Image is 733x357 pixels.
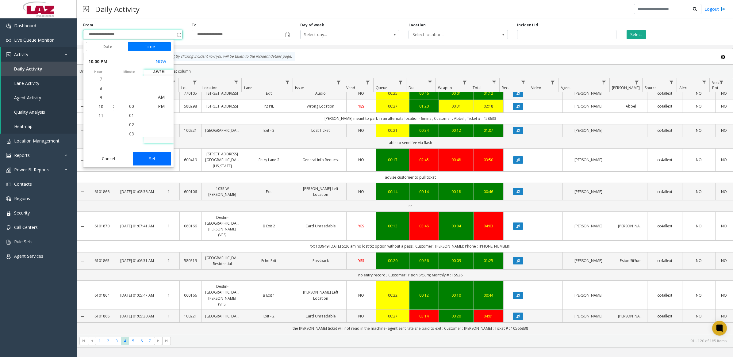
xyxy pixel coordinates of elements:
a: 00:12 [413,292,435,298]
a: 00:27 [380,313,405,319]
label: Incident Id [517,22,538,28]
a: Issue Filter Menu [334,78,343,86]
span: Agent Activity [14,95,41,101]
img: logout [720,6,725,12]
img: 'icon' [6,225,11,230]
span: Location [202,85,217,90]
a: Source Filter Menu [667,78,675,86]
a: cc4allext [651,313,678,319]
div: 00:31 [443,103,470,109]
a: NO [719,258,729,264]
a: [DATE] 01:07:41 AM [120,223,154,229]
a: cc4allext [651,157,678,163]
span: [PERSON_NAME] [612,85,640,90]
img: 'icon' [6,52,11,57]
a: Voice Bot Filter Menu [717,78,726,86]
a: P2 PIL [247,103,291,109]
span: Activity [14,51,28,57]
td: [PERSON_NAME] meant to park in an alternate location- 6mins ; Customer : Abbel ; Ticket # : 458633 [88,113,733,124]
a: NO [350,292,372,298]
a: 04:01 [478,313,500,319]
a: Lost Ticket [299,127,343,133]
span: Go to the first page [79,337,88,345]
a: Heatmap [1,119,77,134]
img: 'icon' [6,24,11,28]
span: Page 6 [137,337,146,345]
div: Drag a column header and drop it here to group by that column [77,66,733,77]
a: cc4allext [651,90,678,96]
span: Agent [561,85,571,90]
a: NO [686,258,712,264]
div: 00:20 [380,258,405,264]
a: NO [350,90,372,96]
span: 10:00 PM [88,57,107,66]
a: Agent Filter Menu [600,78,608,86]
a: 060166 [183,292,198,298]
a: [STREET_ADDRESS][GEOGRAPHIC_DATA][US_STATE] [205,151,239,169]
img: 'icon' [6,254,11,259]
a: 00:22 [380,292,405,298]
div: 00:12 [443,127,470,133]
a: 01:07 [478,127,500,133]
span: Dashboard [14,23,36,28]
a: NO [686,292,712,298]
span: Heatmap [14,123,33,129]
a: 04:03 [478,223,500,229]
a: 03:14 [413,313,435,319]
a: 6101864 [92,292,112,298]
span: 8 [100,85,102,91]
a: Daily Activity [1,62,77,76]
a: 00:14 [413,189,435,195]
a: 00:46 [478,189,500,195]
div: 02:45 [413,157,435,163]
a: Lane Filter Menu [283,78,291,86]
a: [GEOGRAPHIC_DATA] Residential [205,255,239,267]
label: To [192,22,197,28]
a: Exit [247,189,291,195]
button: Select now [153,56,169,67]
span: Toggle popup [175,30,182,39]
a: NO [350,127,372,133]
a: 00:01 [443,90,470,96]
span: Page 5 [129,337,137,345]
a: Queue Filter Menu [397,78,405,86]
a: Collapse Details [77,314,88,319]
a: NO [686,313,712,319]
a: Abbel [618,103,643,109]
a: Dur Filter Menu [426,78,434,86]
a: 1 [162,189,176,195]
span: Select location... [409,30,488,39]
a: 600419 [183,157,198,163]
button: Set [133,152,171,165]
a: B Exit 2 [247,223,291,229]
a: Location Filter Menu [232,78,240,86]
a: NO [350,157,372,163]
span: Page 7 [146,337,154,345]
div: 00:20 [443,313,470,319]
a: [PERSON_NAME] [566,103,610,109]
a: Vend Filter Menu [364,78,372,86]
a: [STREET_ADDRESS] [205,103,239,109]
a: Video Filter Menu [549,78,557,86]
div: 00:46 [413,90,435,96]
a: [PERSON_NAME] [566,223,610,229]
a: 00:48 [443,157,470,163]
span: Source [645,85,657,90]
div: 03:46 [413,223,435,229]
a: [DATE] 01:06:31 AM [120,258,154,264]
span: NO [358,293,364,298]
a: Collapse Details [77,158,88,163]
span: YES [358,258,364,263]
a: NO [686,223,712,229]
a: 00:04 [443,223,470,229]
span: Reports [14,152,30,158]
a: 00:14 [380,189,405,195]
a: [PERSON_NAME] [566,313,610,319]
a: Card Unreadable [299,223,343,229]
span: Page 1 [96,337,104,345]
a: 00:56 [413,258,435,264]
td: advise customer to pull ticket [88,172,733,183]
